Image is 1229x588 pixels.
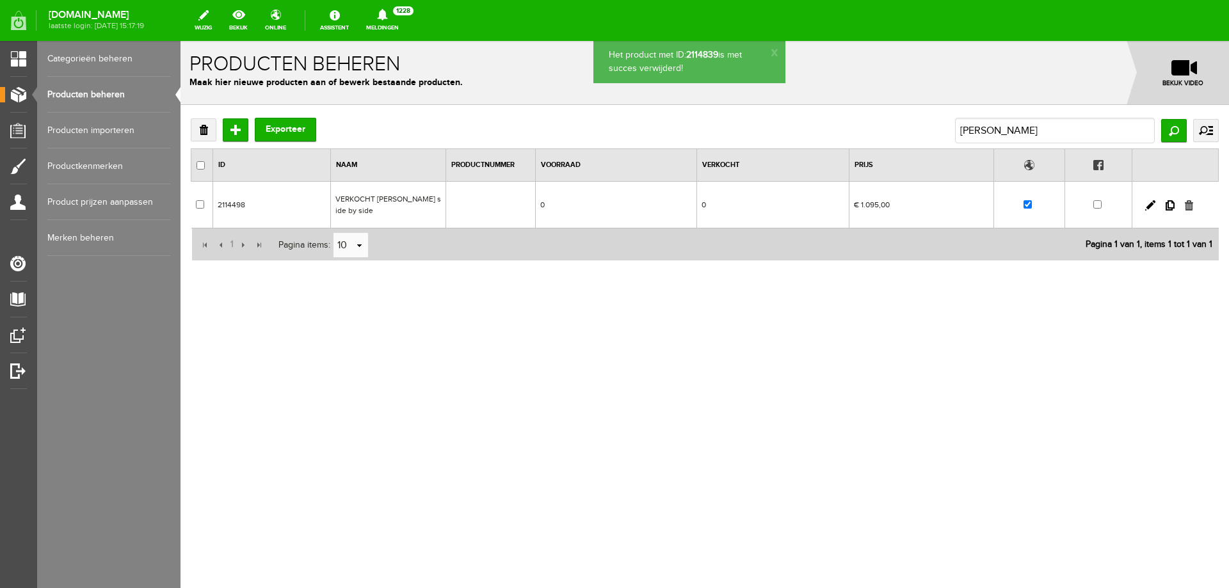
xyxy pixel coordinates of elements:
[10,77,36,100] a: Verwijderen
[49,191,54,216] a: 1
[358,6,406,35] a: Meldingen1228
[522,120,559,128] a: Verkocht
[18,197,32,211] input: Eerste pagina
[965,159,975,170] a: Bewerken
[506,9,538,19] b: 2114839
[156,120,177,128] a: Naam
[913,119,923,129] img: Facebook
[33,141,150,187] td: 2114498
[355,141,516,187] td: 0
[591,4,597,17] a: x
[9,12,1040,35] h1: Producten beheren
[38,120,45,128] a: ID
[899,191,1038,216] div: Pagina 1 van 1, items 1 tot 1 van 1
[393,6,414,15] span: 1228
[257,6,294,35] a: online
[674,120,693,128] a: Prijs
[47,220,170,256] a: Merken beheren
[42,77,68,100] input: Toevoegen
[11,108,33,141] th: Selecteer alle producten
[669,141,814,187] td: € 1.095,00
[49,22,144,29] span: laatste login: [DATE] 15:17:19
[1004,159,1013,170] a: Verwijderen
[843,118,855,130] img: Online
[150,108,266,141] th: Klik hier om te sorteren
[981,78,1006,101] input: Zoeken
[1013,78,1038,101] a: uitgebreid zoeken
[428,8,590,35] p: Het product met ID: is met succes verwijderd!
[174,193,184,217] a: select
[71,197,85,211] input: Laatste pagina
[150,141,266,187] td: VERKOCHT [PERSON_NAME] side by side
[516,108,668,141] th: Klik hier om te sorteren
[35,197,49,211] input: Vorige pagina
[47,41,170,77] a: Categorieën beheren
[47,184,170,220] a: Product prijzen aanpassen
[74,77,136,100] button: Exporteer
[516,141,668,187] td: 0
[271,120,334,128] a: Productnummer
[33,108,150,141] th: Klik hier om te sorteren
[47,77,170,113] a: Producten beheren
[187,6,220,35] a: wijzig
[312,6,357,35] a: Assistent
[669,108,814,141] th: Klik hier om te sorteren
[951,38,1054,47] span: bekijk video
[47,113,170,148] a: Producten importeren
[266,108,355,141] th: Klik hier om te sorteren
[221,6,255,35] a: bekijk
[985,159,994,170] a: Dupliceer product
[98,199,150,209] span: Pagina items:
[49,12,144,19] strong: [DOMAIN_NAME]
[355,108,516,141] th: Klik hier om te sorteren
[54,197,68,211] input: Volgende pagina
[775,77,974,102] input: Zoek op productnaam of productnummer
[9,35,1040,48] p: Maak hier nieuwe producten aan of bewerk bestaande producten.
[360,120,400,128] a: Voorraad
[47,148,170,184] a: Productkenmerken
